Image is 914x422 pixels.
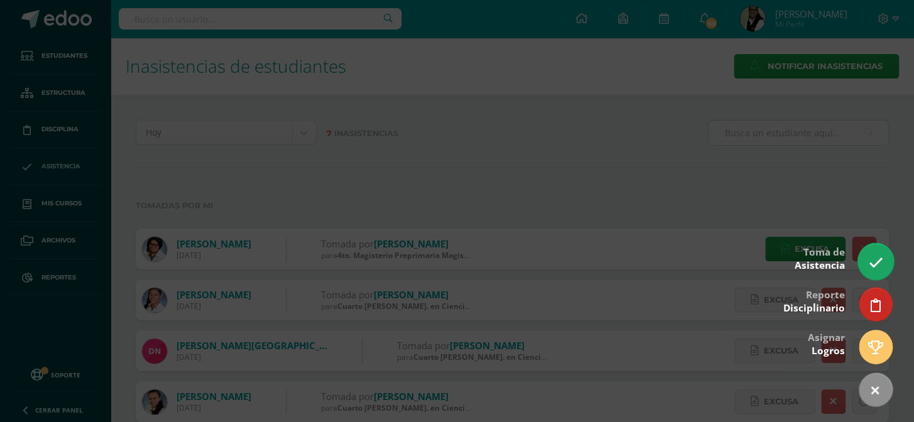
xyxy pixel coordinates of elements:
span: Logros [812,344,845,357]
div: Asignar [808,323,845,364]
div: Toma de [795,237,845,278]
span: Asistencia [795,259,845,272]
span: Disciplinario [783,301,845,315]
div: Reporte [783,280,845,321]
